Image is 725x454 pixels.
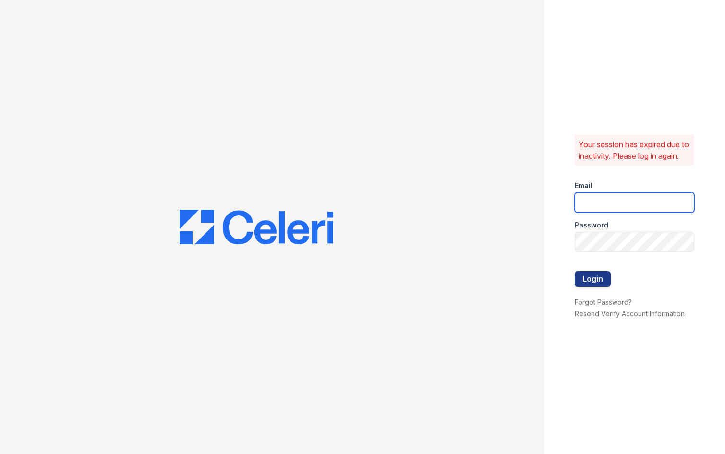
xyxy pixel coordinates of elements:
[579,139,691,162] p: Your session has expired due to inactivity. Please log in again.
[575,220,608,230] label: Password
[575,298,632,306] a: Forgot Password?
[575,181,592,191] label: Email
[180,210,333,244] img: CE_Logo_Blue-a8612792a0a2168367f1c8372b55b34899dd931a85d93a1a3d3e32e68fde9ad4.png
[575,310,685,318] a: Resend Verify Account Information
[575,271,611,287] button: Login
